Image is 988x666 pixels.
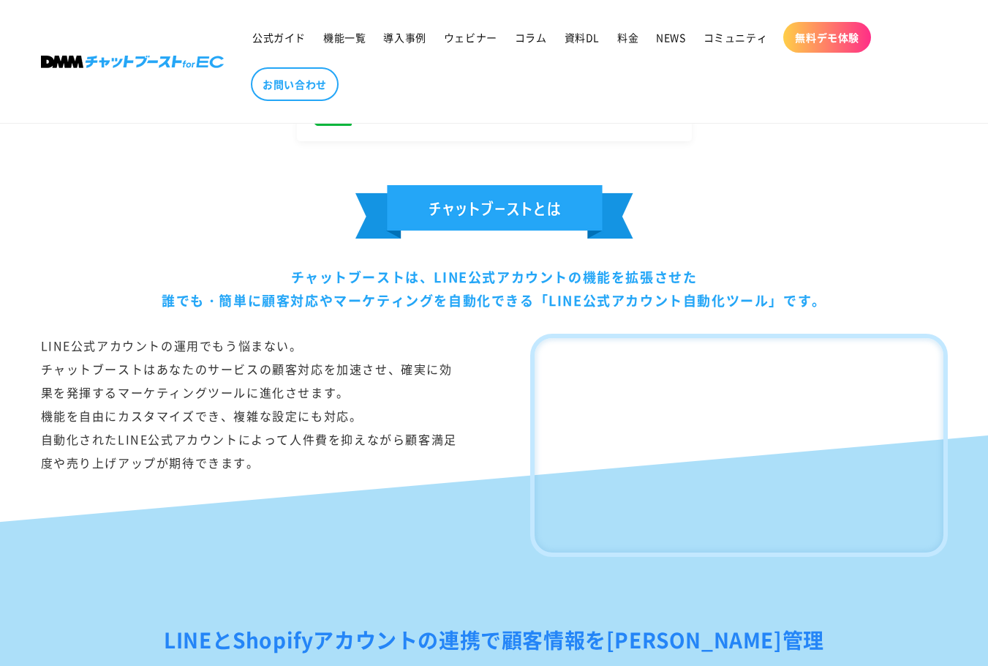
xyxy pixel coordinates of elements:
[251,67,339,101] a: お問い合わせ
[444,31,497,44] span: ウェビナー
[783,22,871,53] a: 無料デモ体験
[617,31,638,44] span: 料金
[41,265,948,313] div: チャットブーストは、LINE公式アカウントの機能を拡張させた 誰でも・簡単に顧客対応やマーケティングを自動化できる「LINE公式アカウント自動化ツール」です。
[695,22,777,53] a: コミュニティ
[565,31,600,44] span: 資料DL
[355,185,633,239] img: チェットブーストとは
[41,56,224,68] img: 株式会社DMM Boost
[41,334,458,557] div: LINE公式アカウントの運用でもう悩まない。 チャットブーストはあなたのサービスの顧客対応を加速させ、確実に効果を発揮するマーケティングツールに進化させます。 機能を自由にカスタマイズでき、複雑...
[41,623,948,658] h2: LINEとShopifyアカウントの連携で顧客情報を[PERSON_NAME]管理
[656,31,685,44] span: NEWS
[374,22,434,53] a: 導入事例
[515,31,547,44] span: コラム
[506,22,556,53] a: コラム
[252,31,306,44] span: 公式ガイド
[244,22,314,53] a: 公式ガイド
[608,22,647,53] a: 料金
[435,22,506,53] a: ウェビナー
[704,31,768,44] span: コミュニティ
[556,22,608,53] a: 資料DL
[323,31,366,44] span: 機能一覧
[314,22,374,53] a: 機能一覧
[795,31,859,44] span: 無料デモ体験
[263,78,327,91] span: お問い合わせ
[647,22,694,53] a: NEWS
[383,31,426,44] span: 導入事例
